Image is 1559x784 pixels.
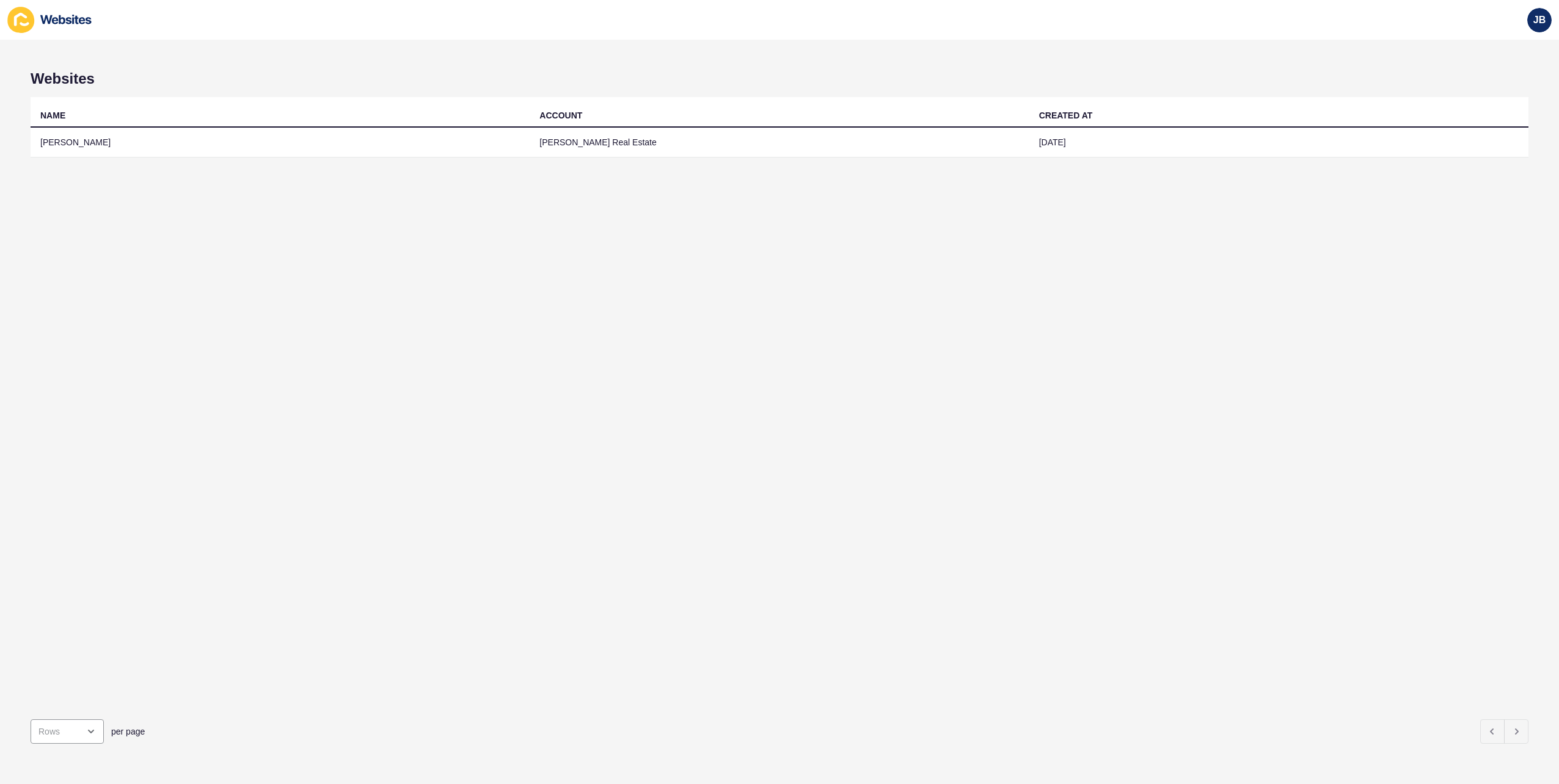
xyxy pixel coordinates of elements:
div: ACCOUNT [539,109,582,122]
div: NAME [40,109,65,122]
td: [PERSON_NAME] [31,128,530,158]
h1: Websites [31,70,1528,87]
td: [DATE] [1029,128,1528,158]
td: [PERSON_NAME] Real Estate [530,128,1029,158]
div: open menu [31,719,104,744]
div: CREATED AT [1039,109,1093,122]
span: per page [111,725,145,738]
span: JB [1533,14,1546,26]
